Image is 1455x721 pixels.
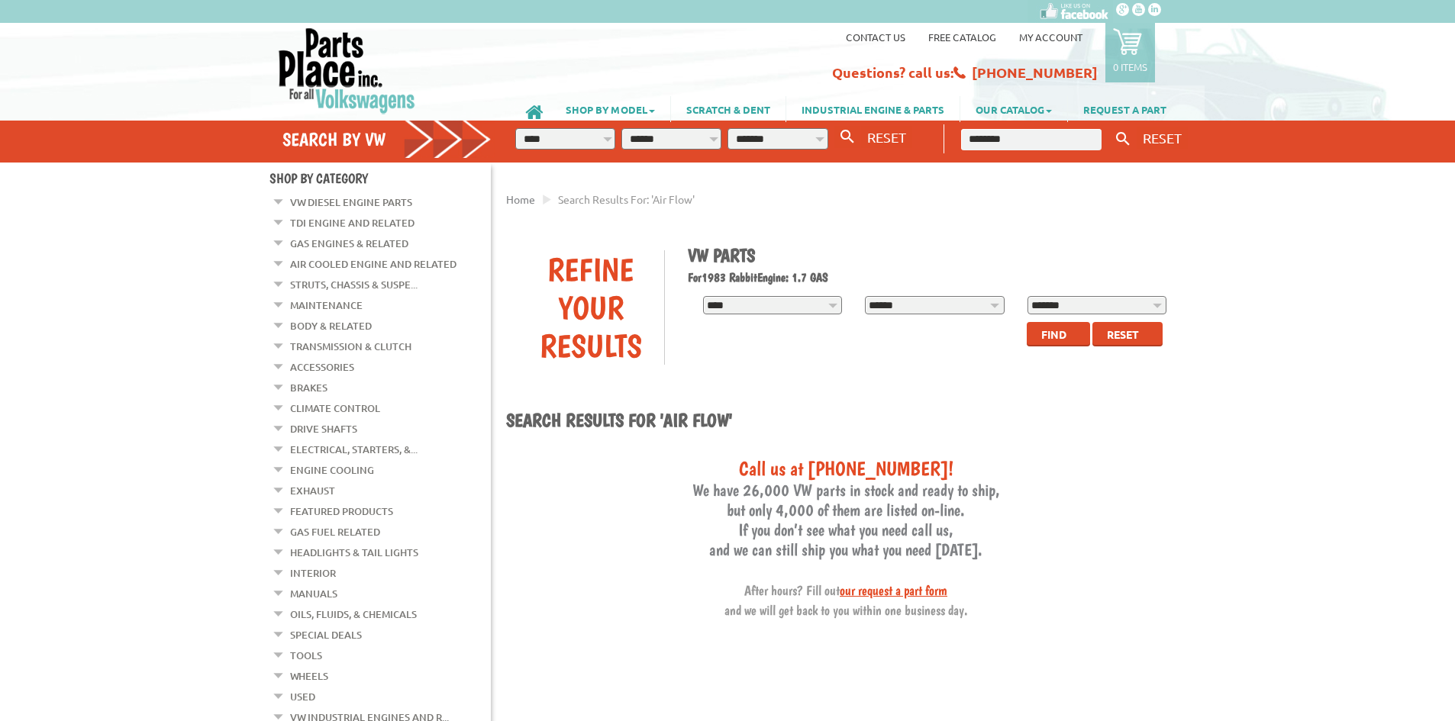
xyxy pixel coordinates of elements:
[1143,130,1182,146] span: RESET
[290,357,354,377] a: Accessories
[269,170,491,186] h4: Shop By Category
[290,275,418,295] a: Struts, Chassis & Suspe...
[290,501,393,521] a: Featured Products
[506,409,1186,433] h1: Search results for 'air flow'
[1068,96,1182,122] a: REQUEST A PART
[688,270,702,285] span: For
[290,213,415,233] a: TDI Engine and Related
[290,625,362,645] a: Special Deals
[688,244,1175,266] h1: VW Parts
[290,192,412,212] a: VW Diesel Engine Parts
[1105,23,1155,82] a: 0 items
[1137,127,1188,149] button: RESET
[550,96,670,122] a: SHOP BY MODEL
[786,96,960,122] a: INDUSTRIAL ENGINE & PARTS
[960,96,1067,122] a: OUR CATALOG
[867,129,906,145] span: RESET
[290,254,457,274] a: Air Cooled Engine and Related
[290,666,328,686] a: Wheels
[1027,322,1090,346] button: Find
[290,316,372,336] a: Body & Related
[1041,327,1066,341] span: Find
[834,126,860,148] button: Search By VW...
[1092,322,1163,346] button: Reset
[290,233,408,253] a: Gas Engines & Related
[1019,31,1082,43] a: My Account
[757,270,828,285] span: Engine: 1.7 GAS
[282,128,492,150] h4: Search by VW
[688,270,1175,285] h2: 1983 Rabbit
[506,192,535,206] a: Home
[290,604,417,624] a: Oils, Fluids, & Chemicals
[558,192,695,206] span: Search results for: 'air flow'
[290,336,411,356] a: Transmission & Clutch
[1113,60,1147,73] p: 0 items
[840,582,947,598] a: our request a part form
[290,542,418,562] a: Headlights & Tail Lights
[290,645,322,665] a: Tools
[290,563,336,583] a: Interior
[290,584,337,604] a: Manuals
[277,27,417,114] img: Parts Place Inc!
[290,378,327,398] a: Brakes
[928,31,996,43] a: Free Catalog
[671,96,786,122] a: SCRATCH & DENT
[739,456,953,480] span: Call us at [PHONE_NUMBER]!
[290,522,380,542] a: Gas Fuel Related
[290,419,357,439] a: Drive Shafts
[846,31,905,43] a: Contact us
[861,126,912,148] button: RESET
[290,687,315,707] a: Used
[724,582,968,618] span: After hours? Fill out and we will get back to you within one business day.
[290,439,418,459] a: Electrical, Starters, &...
[290,481,335,501] a: Exhaust
[1107,327,1139,341] span: Reset
[290,295,363,315] a: Maintenance
[290,398,380,418] a: Climate Control
[518,250,664,365] div: Refine Your Results
[506,456,1186,619] h3: We have 26,000 VW parts in stock and ready to ship, but only 4,000 of them are listed on-line. If...
[1111,127,1134,152] button: Keyword Search
[290,460,374,480] a: Engine Cooling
